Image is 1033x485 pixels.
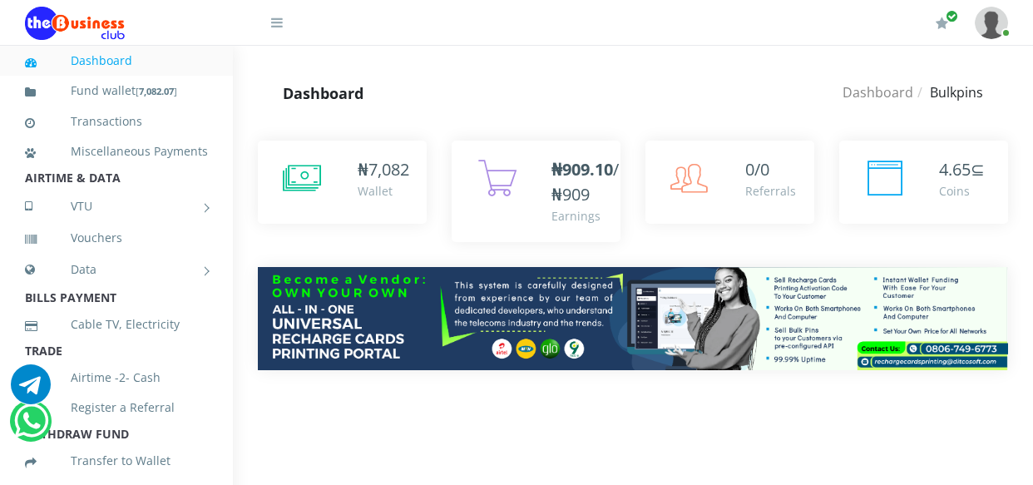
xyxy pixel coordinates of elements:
span: Renew/Upgrade Subscription [946,10,958,22]
a: Chat for support [14,413,48,441]
span: 0/0 [745,158,769,181]
img: multitenant_rcp.png [258,267,1008,370]
div: Referrals [745,182,796,200]
a: Dashboard [843,83,913,101]
a: ₦909.10/₦909 Earnings [452,141,620,242]
a: Vouchers [25,219,208,257]
div: Coins [939,182,985,200]
a: Transactions [25,102,208,141]
b: ₦909.10 [551,158,613,181]
i: Renew/Upgrade Subscription [936,17,948,30]
span: 4.65 [939,158,971,181]
div: Wallet [358,182,409,200]
div: Earnings [551,207,619,225]
a: Miscellaneous Payments [25,132,208,171]
a: Dashboard [25,42,208,80]
b: 7,082.07 [139,85,174,97]
a: Chat for support [11,377,51,404]
a: Register a Referral [25,388,208,427]
img: Logo [25,7,125,40]
span: /₦909 [551,158,619,205]
div: ⊆ [939,157,985,182]
strong: Dashboard [283,83,363,103]
li: Bulkpins [913,82,983,102]
a: ₦7,082 Wallet [258,141,427,224]
a: VTU [25,186,208,227]
span: 7,082 [368,158,409,181]
a: Airtime -2- Cash [25,359,208,397]
a: 0/0 Referrals [645,141,814,224]
div: ₦ [358,157,409,182]
a: Fund wallet[7,082.07] [25,72,208,111]
img: User [975,7,1008,39]
small: [ ] [136,85,177,97]
a: Cable TV, Electricity [25,305,208,344]
a: Data [25,249,208,290]
a: Transfer to Wallet [25,442,208,480]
